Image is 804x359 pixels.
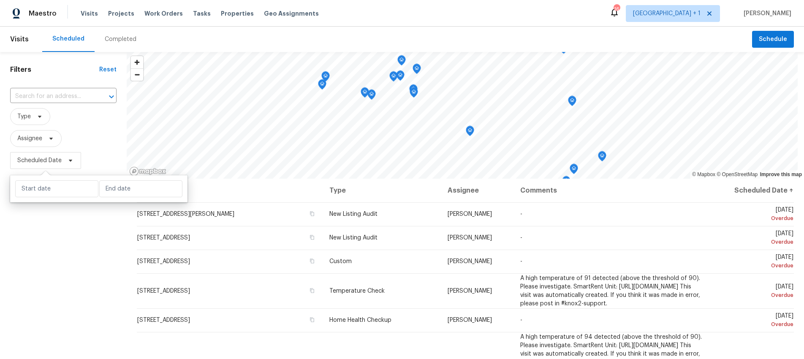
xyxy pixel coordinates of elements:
th: Type [323,179,441,202]
span: [PERSON_NAME] [448,258,492,264]
span: [PERSON_NAME] [448,235,492,241]
div: Map marker [568,96,576,109]
span: [STREET_ADDRESS] [137,258,190,264]
span: [DATE] [717,284,793,299]
span: Geo Assignments [264,9,319,18]
input: Search for an address... [10,90,93,103]
span: [STREET_ADDRESS] [137,288,190,294]
span: Tasks [193,11,211,16]
button: Copy Address [308,234,316,241]
div: Map marker [318,79,326,92]
span: Scheduled Date [17,156,62,165]
span: [STREET_ADDRESS] [137,235,190,241]
div: Map marker [321,71,330,84]
div: Map marker [361,87,369,101]
div: Map marker [466,126,474,139]
span: A high temperature of 91 detected (above the threshold of 90). Please investigate. SmartRent Unit... [520,275,700,307]
div: Map marker [397,55,406,68]
span: Zoom out [131,69,143,81]
span: New Listing Audit [329,211,378,217]
span: Projects [108,9,134,18]
th: Comments [513,179,711,202]
span: [STREET_ADDRESS] [137,317,190,323]
span: - [520,258,522,264]
div: Map marker [367,90,376,103]
div: Completed [105,35,136,44]
div: Map marker [396,71,405,84]
button: Zoom in [131,56,143,68]
input: End date [99,180,182,197]
button: Copy Address [308,210,316,218]
span: [DATE] [717,254,793,270]
a: Mapbox [692,171,715,177]
canvas: Map [127,52,798,179]
span: New Listing Audit [329,235,378,241]
span: - [520,235,522,241]
div: Map marker [598,151,606,164]
span: Schedule [759,34,787,45]
h1: Filters [10,65,99,74]
span: - [520,317,522,323]
span: Custom [329,258,352,264]
div: Map marker [562,176,570,189]
div: Map marker [409,84,418,98]
div: Overdue [717,261,793,270]
span: Assignee [17,134,42,143]
div: Reset [99,65,117,74]
div: Overdue [717,291,793,299]
div: Overdue [717,214,793,223]
span: [PERSON_NAME] [448,288,492,294]
div: Overdue [717,238,793,246]
span: [GEOGRAPHIC_DATA] + 1 [633,9,701,18]
button: Open [106,91,117,103]
button: Copy Address [308,287,316,294]
div: Map marker [413,64,421,77]
span: [DATE] [717,207,793,223]
span: [PERSON_NAME] [740,9,791,18]
span: Visits [81,9,98,18]
span: Temperature Check [329,288,385,294]
span: Type [17,112,31,121]
button: Schedule [752,31,794,48]
button: Zoom out [131,68,143,81]
span: [DATE] [717,313,793,329]
span: Work Orders [144,9,183,18]
span: [PERSON_NAME] [448,317,492,323]
div: Map marker [570,164,578,177]
span: Visits [10,30,29,49]
div: Scheduled [52,35,84,43]
th: Scheduled Date ↑ [711,179,794,202]
span: [DATE] [717,231,793,246]
div: 16 [614,5,619,14]
span: [STREET_ADDRESS][PERSON_NAME] [137,211,234,217]
span: - [520,211,522,217]
input: Start date [15,180,98,197]
th: Assignee [441,179,513,202]
th: Address [137,179,323,202]
button: Copy Address [308,316,316,324]
a: Improve this map [760,171,802,177]
a: Mapbox homepage [129,166,166,176]
span: Home Health Checkup [329,317,391,323]
a: OpenStreetMap [717,171,758,177]
button: Copy Address [308,257,316,265]
div: Overdue [717,320,793,329]
span: [PERSON_NAME] [448,211,492,217]
div: Map marker [410,87,418,101]
div: Map marker [389,71,398,84]
span: Properties [221,9,254,18]
span: Maestro [29,9,57,18]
